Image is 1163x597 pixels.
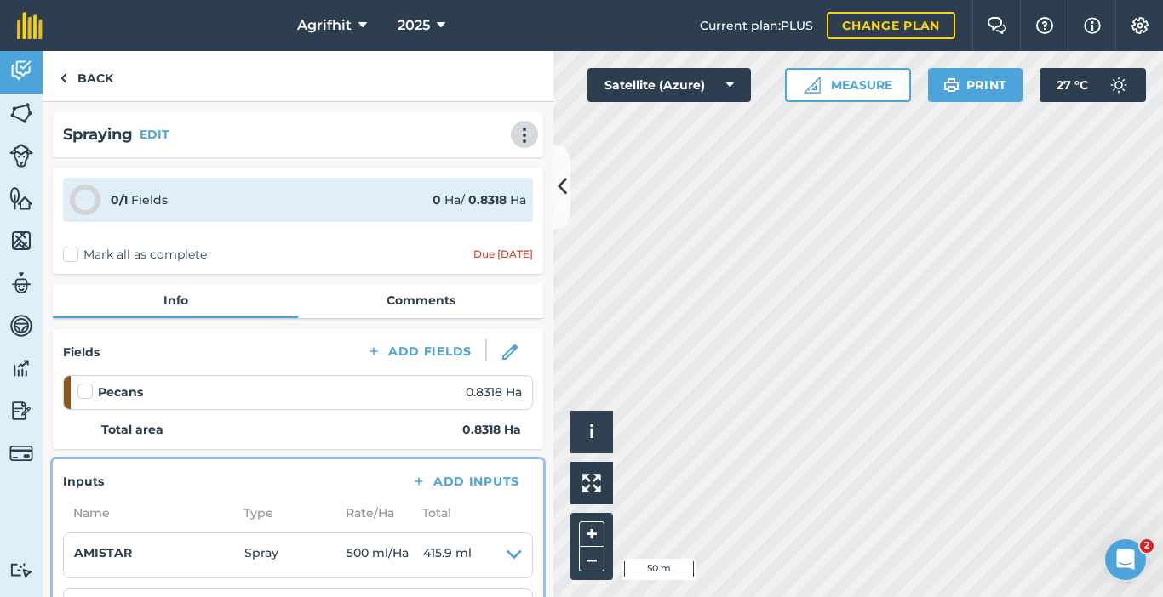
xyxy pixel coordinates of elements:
[1140,539,1154,553] span: 2
[468,192,507,208] strong: 0.8318
[1034,17,1055,34] img: A question mark icon
[101,420,163,439] strong: Total area
[347,543,423,567] span: 500 ml / Ha
[433,192,441,208] strong: 0
[43,51,130,101] a: Back
[943,75,960,95] img: svg+xml;base64,PHN2ZyB4bWxucz0iaHR0cDovL3d3dy53My5vcmcvMjAwMC9zdmciIHdpZHRoPSIxOSIgaGVpZ2h0PSIyNC...
[827,12,955,39] a: Change plan
[9,100,33,126] img: svg+xml;base64,PHN2ZyB4bWxucz0iaHR0cDovL3d3dy53My5vcmcvMjAwMC9zdmciIHdpZHRoPSI1NiIgaGVpZ2h0PSI2MC...
[9,228,33,253] img: svg+xml;base64,PHN2ZyB4bWxucz0iaHR0cDovL3d3dy53My5vcmcvMjAwMC9zdmciIHdpZHRoPSI1NiIgaGVpZ2h0PSI2MC...
[579,521,604,547] button: +
[63,472,104,491] h4: Inputs
[473,247,533,261] div: Due [DATE]
[9,441,33,465] img: svg+xml;base64,PD94bWwgdmVyc2lvbj0iMS4wIiBlbmNvZGluZz0idXRmLTgiPz4KPCEtLSBHZW5lcmF0b3I6IEFkb2JlIE...
[433,190,526,209] div: Ha / Ha
[570,411,613,453] button: i
[9,398,33,424] img: svg+xml;base64,PD94bWwgdmVyc2lvbj0iMS4wIiBlbmNvZGluZz0idXRmLTgiPz4KPCEtLSBHZW5lcmF0b3I6IEFkb2JlIE...
[587,68,751,102] button: Satellite (Azure)
[987,17,1007,34] img: Two speech bubbles overlapping with the left bubble in the forefront
[352,339,485,363] button: Add Fields
[140,125,169,144] button: EDIT
[700,16,813,35] span: Current plan : PLUS
[804,77,821,94] img: Ruler icon
[1105,539,1146,580] iframe: Intercom live chat
[462,420,521,439] strong: 0.8318 Ha
[298,284,543,316] a: Comments
[514,127,535,144] img: svg+xml;base64,PHN2ZyB4bWxucz0iaHR0cDovL3d3dy53My5vcmcvMjAwMC9zdmciIHdpZHRoPSIyMCIgaGVpZ2h0PSIyNC...
[9,313,33,338] img: svg+xml;base64,PD94bWwgdmVyc2lvbj0iMS4wIiBlbmNvZGluZz0idXRmLTgiPz4KPCEtLSBHZW5lcmF0b3I6IEFkb2JlIE...
[9,562,33,578] img: svg+xml;base64,PD94bWwgdmVyc2lvbj0iMS4wIiBlbmNvZGluZz0idXRmLTgiPz4KPCEtLSBHZW5lcmF0b3I6IEFkb2JlIE...
[60,68,67,88] img: svg+xml;base64,PHN2ZyB4bWxucz0iaHR0cDovL3d3dy53My5vcmcvMjAwMC9zdmciIHdpZHRoPSI5IiBoZWlnaHQ9IjI0Ii...
[9,355,33,381] img: svg+xml;base64,PD94bWwgdmVyc2lvbj0iMS4wIiBlbmNvZGluZz0idXRmLTgiPz4KPCEtLSBHZW5lcmF0b3I6IEFkb2JlIE...
[53,284,298,316] a: Info
[111,192,128,208] strong: 0 / 1
[9,270,33,296] img: svg+xml;base64,PD94bWwgdmVyc2lvbj0iMS4wIiBlbmNvZGluZz0idXRmLTgiPz4KPCEtLSBHZW5lcmF0b3I6IEFkb2JlIE...
[589,421,594,442] span: i
[502,344,518,360] img: svg+xml;base64,PHN2ZyB3aWR0aD0iMTgiIGhlaWdodD0iMTgiIHZpZXdCb3g9IjAgMCAxOCAxOCIgZmlsbD0ibm9uZSIgeG...
[297,15,352,36] span: Agrifhit
[423,543,472,567] span: 415.9 ml
[9,144,33,168] img: svg+xml;base64,PD94bWwgdmVyc2lvbj0iMS4wIiBlbmNvZGluZz0idXRmLTgiPz4KPCEtLSBHZW5lcmF0b3I6IEFkb2JlIE...
[1102,68,1136,102] img: svg+xml;base64,PD94bWwgdmVyc2lvbj0iMS4wIiBlbmNvZGluZz0idXRmLTgiPz4KPCEtLSBHZW5lcmF0b3I6IEFkb2JlIE...
[111,190,168,209] div: Fields
[785,68,911,102] button: Measure
[98,383,143,401] strong: Pecans
[1084,15,1101,36] img: svg+xml;base64,PHN2ZyB4bWxucz0iaHR0cDovL3d3dy53My5vcmcvMjAwMC9zdmciIHdpZHRoPSIxNyIgaGVpZ2h0PSIxNy...
[9,58,33,83] img: svg+xml;base64,PD94bWwgdmVyc2lvbj0iMS4wIiBlbmNvZGluZz0idXRmLTgiPz4KPCEtLSBHZW5lcmF0b3I6IEFkb2JlIE...
[9,185,33,211] img: svg+xml;base64,PHN2ZyB4bWxucz0iaHR0cDovL3d3dy53My5vcmcvMjAwMC9zdmciIHdpZHRoPSI1NiIgaGVpZ2h0PSI2MC...
[582,474,601,492] img: Four arrows, one pointing top left, one top right, one bottom right and the last bottom left
[74,543,522,567] summary: AMISTARSpray500 ml/Ha415.9 ml
[63,343,100,361] h4: Fields
[1130,17,1150,34] img: A cog icon
[63,503,233,522] span: Name
[928,68,1023,102] button: Print
[1057,68,1088,102] span: 27 ° C
[335,503,412,522] span: Rate/ Ha
[398,469,533,493] button: Add Inputs
[398,15,430,36] span: 2025
[74,543,244,562] h4: AMISTAR
[233,503,335,522] span: Type
[63,122,133,147] h2: Spraying
[466,383,522,401] span: 0.8318 Ha
[1040,68,1146,102] button: 27 °C
[244,543,347,567] span: Spray
[17,12,43,39] img: fieldmargin Logo
[63,246,207,264] label: Mark all as complete
[579,547,604,571] button: –
[412,503,451,522] span: Total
